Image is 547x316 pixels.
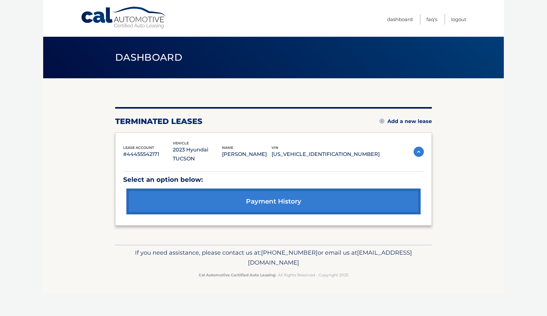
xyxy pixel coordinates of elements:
[81,6,167,29] a: Cal Automotive
[272,150,380,159] p: [US_VEHICLE_IDENTIFICATION_NUMBER]
[123,145,154,150] span: lease account
[119,272,428,278] p: - All Rights Reserved - Copyright 2025
[426,14,437,25] a: FAQ's
[222,150,272,159] p: [PERSON_NAME]
[222,145,233,150] span: name
[115,117,202,126] h2: terminated leases
[126,189,421,214] a: payment history
[123,150,173,159] p: #44455542171
[380,119,384,123] img: add.svg
[261,249,318,256] span: [PHONE_NUMBER]
[414,147,424,157] img: accordion-active.svg
[199,273,275,277] strong: Cal Automotive Certified Auto Leasing
[380,118,432,125] a: Add a new lease
[451,14,466,25] a: Logout
[119,248,428,268] p: If you need assistance, please contact us at: or email us at
[123,174,424,185] p: Select an option below:
[115,51,182,63] span: Dashboard
[387,14,413,25] a: Dashboard
[173,145,222,163] p: 2023 Hyundai TUCSON
[173,141,189,145] span: vehicle
[272,145,278,150] span: vin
